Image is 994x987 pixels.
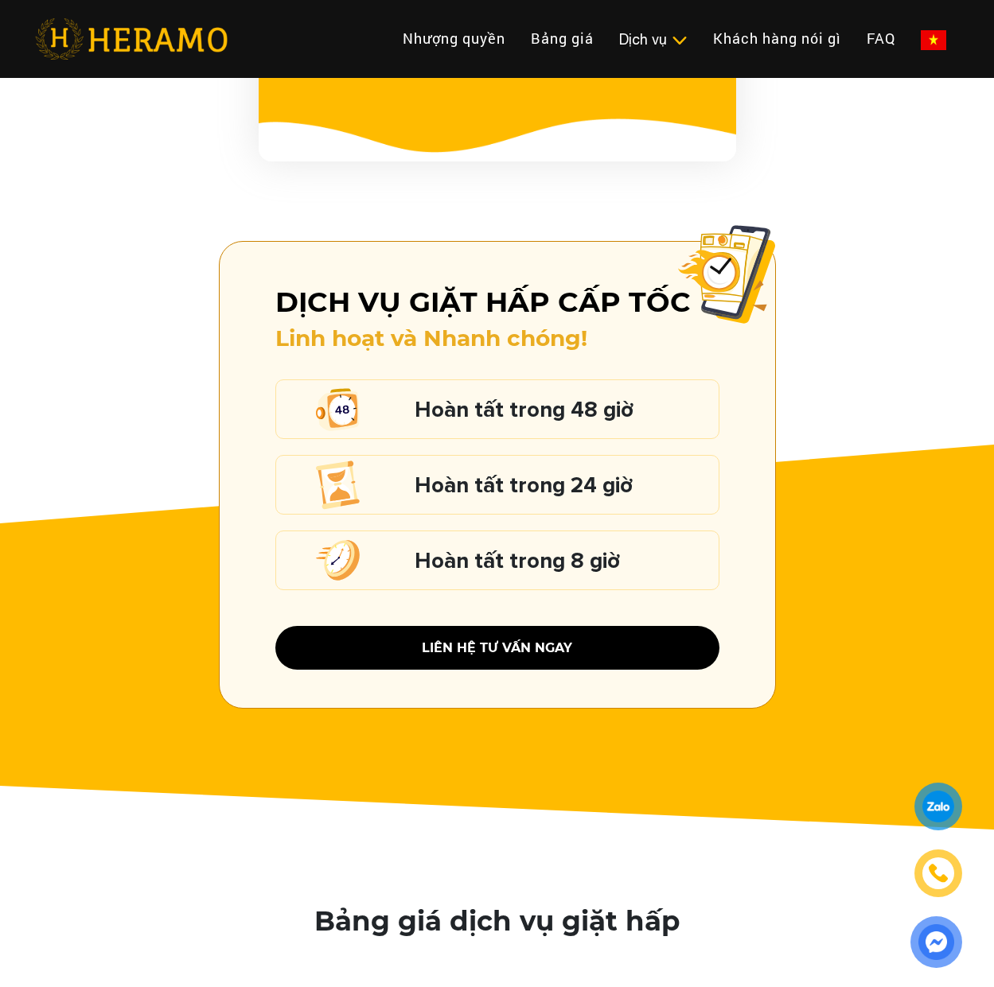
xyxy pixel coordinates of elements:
a: phone-icon [917,852,960,895]
button: liên hệ tư vấn ngay [275,626,719,670]
h5: Hoàn tất trong 24 giờ [415,475,711,495]
img: vn-flag.png [921,30,946,50]
img: subToggleIcon [671,33,688,49]
h4: Linh hoạt và Nhanh chóng! [275,325,719,352]
img: phone-icon [930,865,947,882]
a: Nhượng quyền [390,21,518,56]
h5: Hoàn tất trong 48 giờ [415,399,711,420]
h5: Hoàn tất trong 8 giờ [415,550,711,571]
h2: Bảng giá dịch vụ giặt hấp [314,905,680,938]
div: Dịch vụ [619,29,688,50]
h3: Dịch vụ giặt hấp cấp tốc [275,286,719,319]
img: heramo-logo.png [35,18,228,60]
a: FAQ [854,21,908,56]
a: Khách hàng nói gì [700,21,854,56]
a: Bảng giá [518,21,606,56]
